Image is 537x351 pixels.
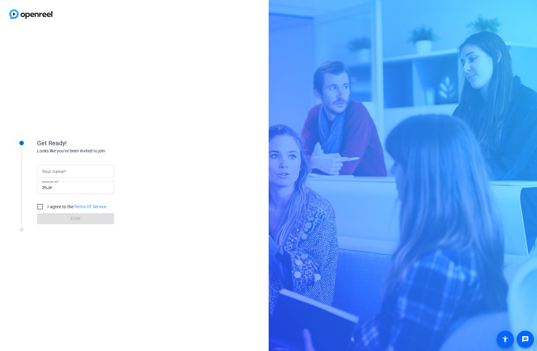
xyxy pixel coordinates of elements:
[522,336,529,343] mat-icon: message
[502,336,509,343] mat-icon: accessibility
[46,204,107,210] label: I agree to the
[37,148,160,154] div: Looks like you've been invited to join
[42,180,58,184] mat-label: Session ID
[42,169,64,174] mat-label: Your name
[74,204,107,209] a: Terms Of Service
[37,138,160,148] div: Get Ready!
